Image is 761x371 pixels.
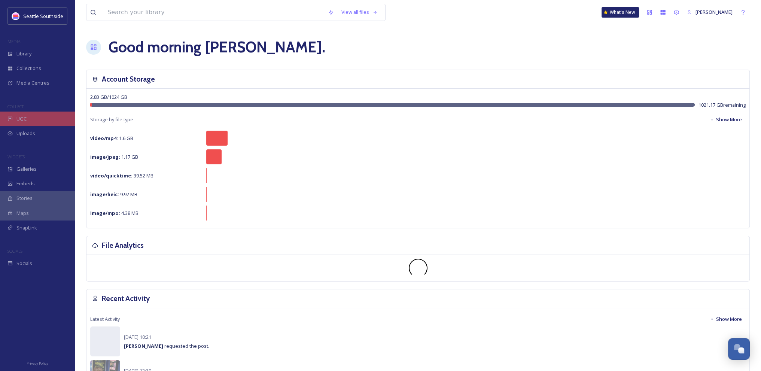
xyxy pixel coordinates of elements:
span: Latest Activity [90,316,120,323]
span: 9.92 MB [90,191,137,198]
a: What's New [602,7,639,18]
span: Socials [16,260,32,267]
span: 1.6 GB [90,135,133,142]
span: [PERSON_NAME] [695,9,733,15]
h3: File Analytics [102,240,144,251]
span: Storage by file type [90,116,133,123]
span: Stories [16,195,33,202]
button: Show More [706,312,746,326]
span: Collections [16,65,41,72]
span: SnapLink [16,224,37,231]
a: Privacy Policy [27,358,48,367]
h3: Account Storage [102,74,155,85]
strong: image/heic : [90,191,119,198]
span: Uploads [16,130,35,137]
span: Media Centres [16,79,49,86]
strong: video/quicktime : [90,172,133,179]
span: Embeds [16,180,35,187]
strong: video/mp4 : [90,135,118,142]
span: 1021.17 GB remaining [698,101,746,109]
h3: Recent Activity [102,293,150,304]
button: Open Chat [728,338,750,360]
span: MEDIA [7,39,21,44]
strong: [PERSON_NAME] [124,343,163,349]
span: 2.83 GB / 1024 GB [90,94,127,100]
span: UGC [16,115,27,122]
img: uRWeGss8_400x400.jpg [12,12,19,20]
span: WIDGETS [7,154,25,159]
span: Seattle Southside [23,13,63,19]
h1: Good morning [PERSON_NAME] . [109,36,325,58]
span: SOCIALS [7,248,22,254]
input: Search your library [104,4,324,21]
span: requested the post. [124,343,209,349]
span: Maps [16,210,29,217]
button: Show More [706,112,746,127]
span: [DATE] 10:21 [124,334,151,340]
span: Galleries [16,165,37,173]
span: Privacy Policy [27,361,48,366]
span: 4.38 MB [90,210,138,216]
a: [PERSON_NAME] [683,5,736,19]
span: Library [16,50,31,57]
strong: image/jpeg : [90,153,120,160]
strong: image/mpo : [90,210,120,216]
a: View all files [338,5,381,19]
span: COLLECT [7,104,24,109]
span: 1.17 GB [90,153,138,160]
span: 39.52 MB [90,172,153,179]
